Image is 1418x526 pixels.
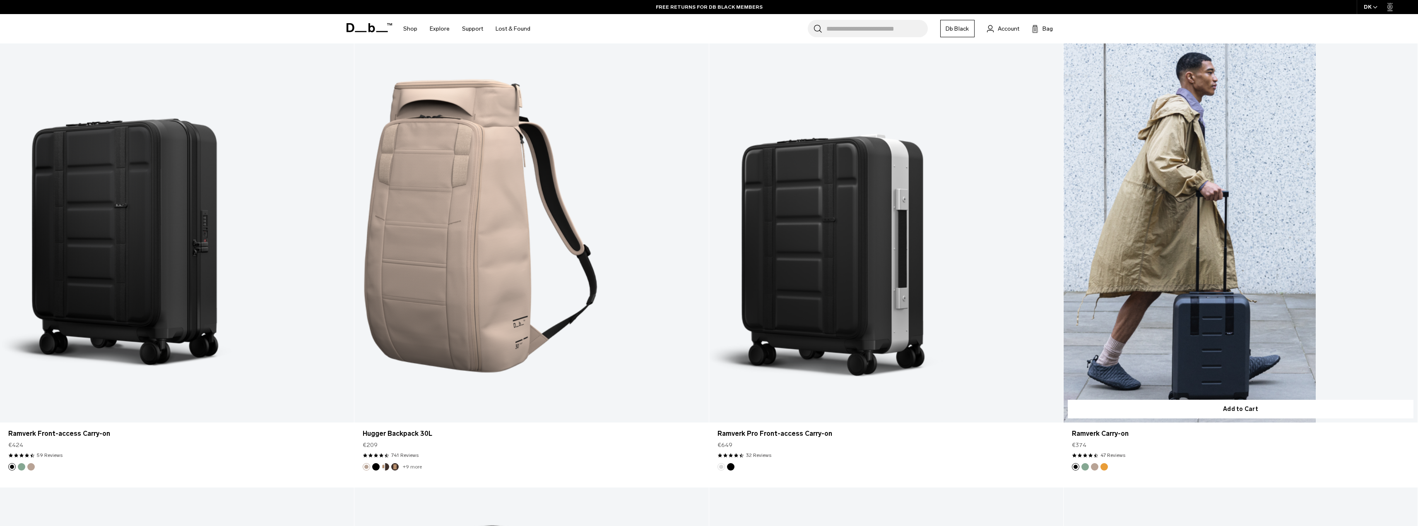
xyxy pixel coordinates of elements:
[1068,400,1413,418] button: Add to Cart
[717,441,732,449] span: €649
[1100,452,1125,459] a: 47 reviews
[1100,463,1108,471] button: Parhelion Orange
[354,29,708,423] a: Hugger Backpack 30L
[940,20,975,37] a: Db Black
[1072,463,1079,471] button: Black Out
[18,463,25,471] button: Green Ray
[27,463,35,471] button: Fogbow Beige
[727,463,734,471] button: Black Out
[717,463,725,471] button: Silver
[462,14,483,43] a: Support
[1091,463,1098,471] button: Fogbow Beige
[1072,429,1409,439] a: Ramverk Carry-on
[709,29,1063,423] a: Ramverk Pro Front-access Carry-on
[1064,29,1418,423] a: Ramverk Carry-on
[496,14,530,43] a: Lost & Found
[430,14,450,43] a: Explore
[746,452,771,459] a: 32 reviews
[391,452,419,459] a: 741 reviews
[8,463,16,471] button: Black Out
[1042,24,1053,33] span: Bag
[37,452,63,459] a: 59 reviews
[363,463,370,471] button: Fogbow Beige
[656,3,763,11] a: FREE RETURNS FOR DB BLACK MEMBERS
[8,441,23,449] span: €424
[1072,441,1086,449] span: €374
[403,14,417,43] a: Shop
[998,24,1019,33] span: Account
[363,441,378,449] span: €209
[372,463,380,471] button: Black Out
[987,24,1019,34] a: Account
[363,429,700,439] a: Hugger Backpack 30L
[8,429,346,439] a: Ramverk Front-access Carry-on
[391,463,399,471] button: Espresso
[397,14,537,43] nav: Main Navigation
[1032,24,1053,34] button: Bag
[717,429,1055,439] a: Ramverk Pro Front-access Carry-on
[403,464,422,470] a: +9 more
[1081,463,1089,471] button: Green Ray
[382,463,389,471] button: Cappuccino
